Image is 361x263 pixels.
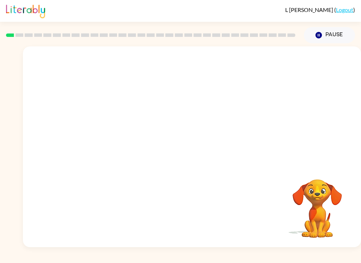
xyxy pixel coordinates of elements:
[285,6,334,13] span: L [PERSON_NAME]
[285,6,355,13] div: ( )
[282,168,353,239] video: Your browser must support playing .mp4 files to use Literably. Please try using another browser.
[304,27,355,43] button: Pause
[336,6,353,13] a: Logout
[6,3,45,18] img: Literably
